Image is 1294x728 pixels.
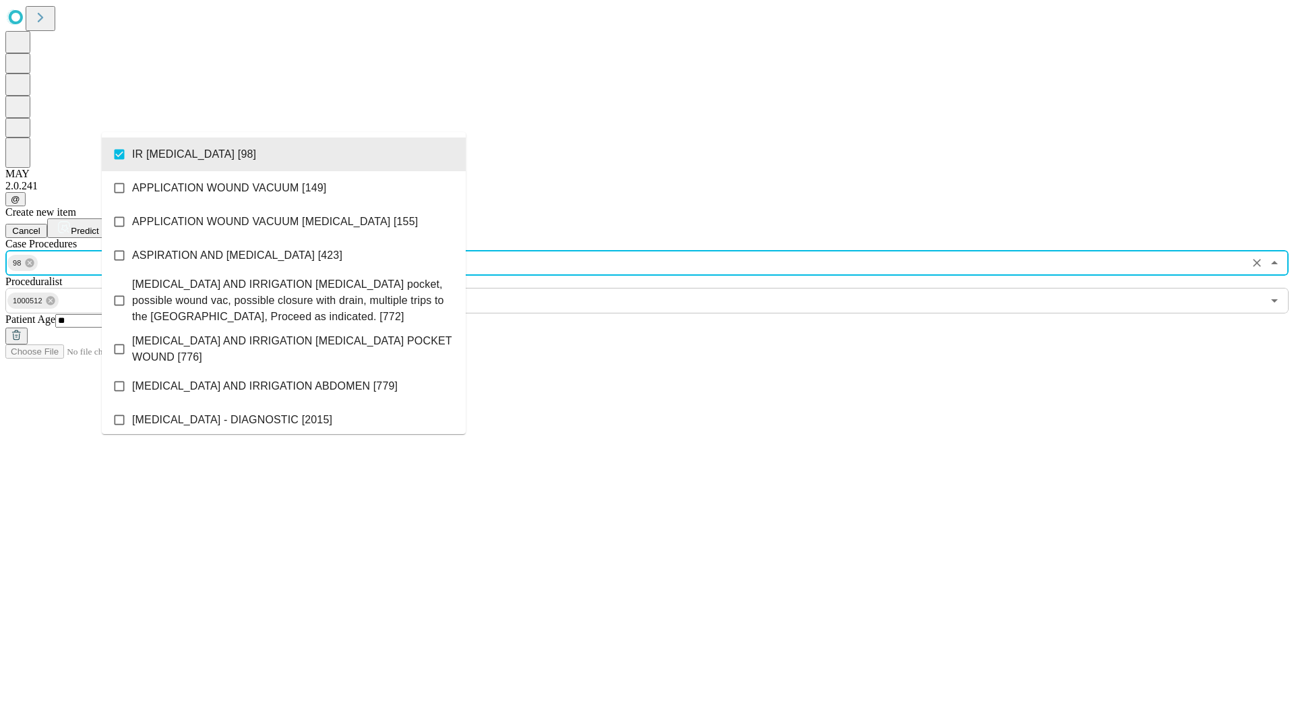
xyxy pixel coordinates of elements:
[5,276,62,287] span: Proceduralist
[7,255,27,271] span: 98
[132,333,455,365] span: [MEDICAL_DATA] AND IRRIGATION [MEDICAL_DATA] POCKET WOUND [776]
[132,180,326,196] span: APPLICATION WOUND VACUUM [149]
[5,180,1289,192] div: 2.0.241
[5,224,47,238] button: Cancel
[12,226,40,236] span: Cancel
[132,378,398,394] span: [MEDICAL_DATA] AND IRRIGATION ABDOMEN [779]
[5,238,77,249] span: Scheduled Procedure
[1265,291,1284,310] button: Open
[47,218,109,238] button: Predict
[71,226,98,236] span: Predict
[132,412,332,428] span: [MEDICAL_DATA] - DIAGNOSTIC [2015]
[5,168,1289,180] div: MAY
[7,293,48,309] span: 1000512
[132,276,455,325] span: [MEDICAL_DATA] AND IRRIGATION [MEDICAL_DATA] pocket, possible wound vac, possible closure with dr...
[11,194,20,204] span: @
[132,146,256,162] span: IR [MEDICAL_DATA] [98]
[132,214,418,230] span: APPLICATION WOUND VACUUM [MEDICAL_DATA] [155]
[7,255,38,271] div: 98
[5,206,76,218] span: Create new item
[132,247,342,264] span: ASPIRATION AND [MEDICAL_DATA] [423]
[5,192,26,206] button: @
[1247,253,1266,272] button: Clear
[7,293,59,309] div: 1000512
[5,313,55,325] span: Patient Age
[1265,253,1284,272] button: Close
